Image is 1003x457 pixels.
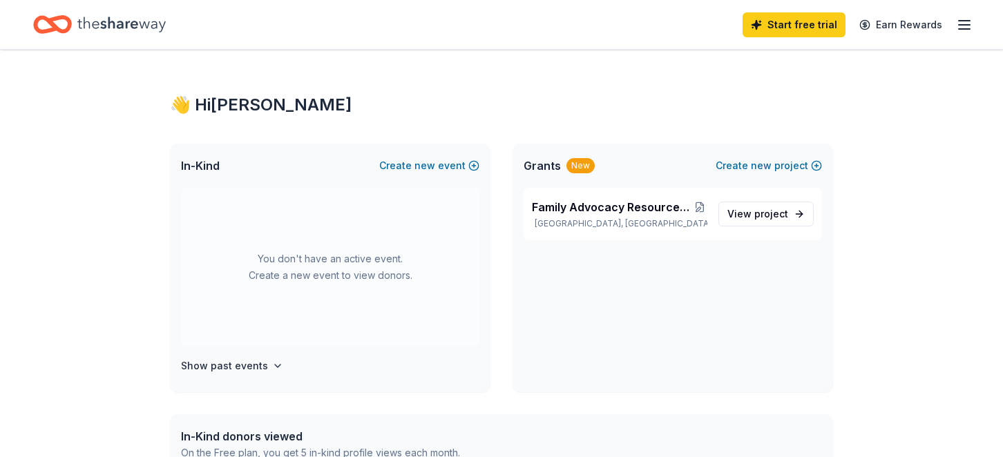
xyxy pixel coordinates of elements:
span: In-Kind [181,157,220,174]
button: Show past events [181,358,283,374]
button: Createnewproject [716,157,822,174]
a: Home [33,8,166,41]
a: View project [718,202,814,226]
p: [GEOGRAPHIC_DATA], [GEOGRAPHIC_DATA] [532,218,707,229]
span: new [414,157,435,174]
a: Earn Rewards [851,12,951,37]
div: In-Kind donors viewed [181,428,460,445]
span: Grants [524,157,561,174]
span: new [751,157,772,174]
div: New [566,158,595,173]
span: View [727,206,788,222]
a: Start free trial [743,12,846,37]
span: project [754,208,788,220]
h4: Show past events [181,358,268,374]
div: 👋 Hi [PERSON_NAME] [170,94,833,116]
div: You don't have an active event. Create a new event to view donors. [181,188,479,347]
button: Createnewevent [379,157,479,174]
span: Family Advocacy Resource Center and Food Pantry [532,199,691,215]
